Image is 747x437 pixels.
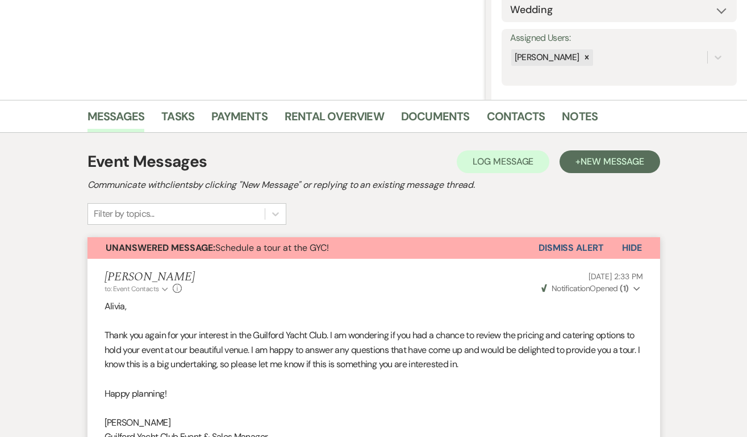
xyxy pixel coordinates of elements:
button: Hide [604,237,660,259]
strong: Unanswered Message: [106,242,215,254]
span: Log Message [473,156,533,167]
div: [PERSON_NAME] [511,49,581,66]
button: NotificationOpened (1) [540,283,643,295]
a: Notes [562,107,598,132]
a: Contacts [487,107,545,132]
button: Log Message [457,150,549,173]
span: [DATE] 2:33 PM [589,271,642,281]
p: Thank you again for your interest in the Guilford Yacht Club. I am wondering if you had a chance ... [105,328,643,372]
strong: ( 1 ) [620,283,628,293]
p: Happy planning! [105,386,643,401]
span: Schedule a tour at the GYC! [106,242,329,254]
span: Hide [622,242,642,254]
label: Assigned Users: [510,30,728,47]
a: Messages [87,107,145,132]
span: New Message [581,156,644,167]
a: Tasks [161,107,194,132]
button: to: Event Contacts [105,284,170,294]
p: Alivia, [105,299,643,314]
button: Unanswered Message:Schedule a tour at the GYC! [87,237,539,259]
span: Opened [541,283,629,293]
h2: Communicate with clients by clicking "New Message" or replying to an existing message thread. [87,178,660,192]
span: to: Event Contacts [105,284,159,293]
span: Notification [552,283,590,293]
div: Filter by topics... [94,207,155,221]
button: Dismiss Alert [539,237,604,259]
button: +New Message [560,150,660,173]
a: Rental Overview [285,107,384,132]
a: Documents [401,107,470,132]
p: [PERSON_NAME] [105,415,643,430]
h1: Event Messages [87,150,207,174]
a: Payments [211,107,268,132]
h5: [PERSON_NAME] [105,270,195,284]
